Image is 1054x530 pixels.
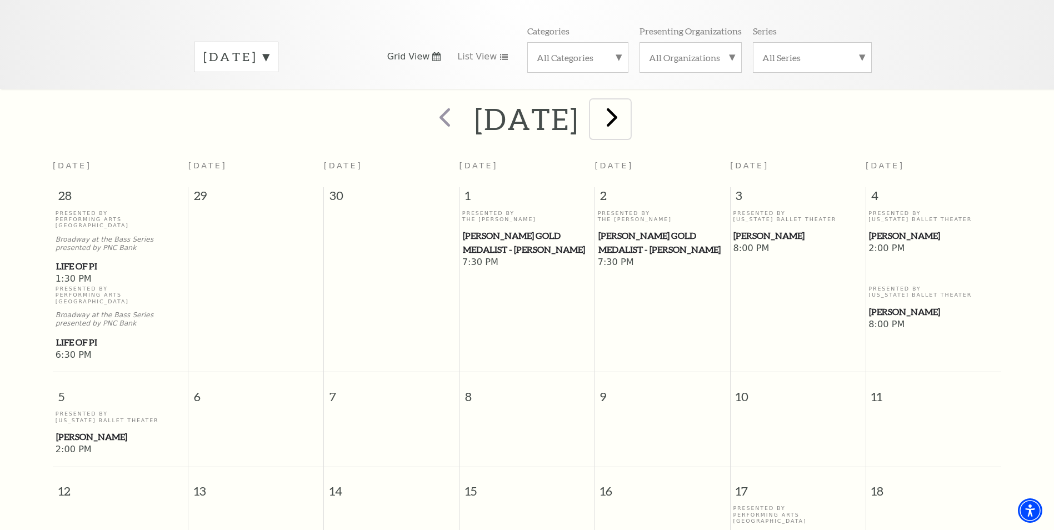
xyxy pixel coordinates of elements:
[731,467,866,506] span: 17
[188,467,323,506] span: 13
[56,259,186,273] a: Life of Pi
[53,187,188,209] span: 28
[731,372,866,411] span: 10
[459,467,595,506] span: 15
[868,229,998,243] a: Peter Pan
[866,467,1001,506] span: 18
[762,52,862,63] label: All Series
[868,305,998,319] a: Peter Pan
[474,101,580,137] h2: [DATE]
[459,187,595,209] span: 1
[56,411,186,423] p: Presented By [US_STATE] Ballet Theater
[527,25,570,37] p: Categories
[462,229,592,256] a: Cliburn Gold Medalist - Aristo Sham
[731,187,866,209] span: 3
[423,99,464,139] button: prev
[595,372,730,411] span: 9
[462,210,592,223] p: Presented By The [PERSON_NAME]
[733,505,862,524] p: Presented By Performing Arts [GEOGRAPHIC_DATA]
[733,229,862,243] span: [PERSON_NAME]
[459,161,498,170] span: [DATE]
[56,430,186,444] a: Peter Pan
[56,311,186,328] p: Broadway at the Bass Series presented by PNC Bank
[598,257,727,269] span: 7:30 PM
[640,25,742,37] p: Presenting Organizations
[457,51,497,63] span: List View
[869,229,998,243] span: [PERSON_NAME]
[56,430,185,444] span: [PERSON_NAME]
[598,210,727,223] p: Presented By The [PERSON_NAME]
[324,372,459,411] span: 7
[753,25,777,37] p: Series
[324,161,363,170] span: [DATE]
[866,161,905,170] span: [DATE]
[590,99,631,139] button: next
[56,236,186,252] p: Broadway at the Bass Series presented by PNC Bank
[595,187,730,209] span: 2
[866,187,1001,209] span: 4
[868,243,998,255] span: 2:00 PM
[463,229,591,256] span: [PERSON_NAME] Gold Medalist - [PERSON_NAME]
[462,257,592,269] span: 7:30 PM
[733,243,862,255] span: 8:00 PM
[53,372,188,411] span: 5
[387,51,430,63] span: Grid View
[56,273,186,286] span: 1:30 PM
[537,52,619,63] label: All Categories
[56,349,186,362] span: 6:30 PM
[188,372,323,411] span: 6
[188,187,323,209] span: 29
[869,305,998,319] span: [PERSON_NAME]
[868,319,998,331] span: 8:00 PM
[733,210,862,223] p: Presented By [US_STATE] Ballet Theater
[733,229,862,243] a: Peter Pan
[188,161,227,170] span: [DATE]
[53,161,92,170] span: [DATE]
[324,467,459,506] span: 14
[56,336,186,349] a: Life of Pi
[598,229,727,256] a: Cliburn Gold Medalist - Aristo Sham
[203,48,269,66] label: [DATE]
[730,161,769,170] span: [DATE]
[868,210,998,223] p: Presented By [US_STATE] Ballet Theater
[56,286,186,304] p: Presented By Performing Arts [GEOGRAPHIC_DATA]
[1018,498,1042,523] div: Accessibility Menu
[56,444,186,456] span: 2:00 PM
[56,210,186,229] p: Presented By Performing Arts [GEOGRAPHIC_DATA]
[598,229,727,256] span: [PERSON_NAME] Gold Medalist - [PERSON_NAME]
[649,52,732,63] label: All Organizations
[866,372,1001,411] span: 11
[595,467,730,506] span: 16
[324,187,459,209] span: 30
[595,161,633,170] span: [DATE]
[459,372,595,411] span: 8
[868,286,998,298] p: Presented By [US_STATE] Ballet Theater
[53,467,188,506] span: 12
